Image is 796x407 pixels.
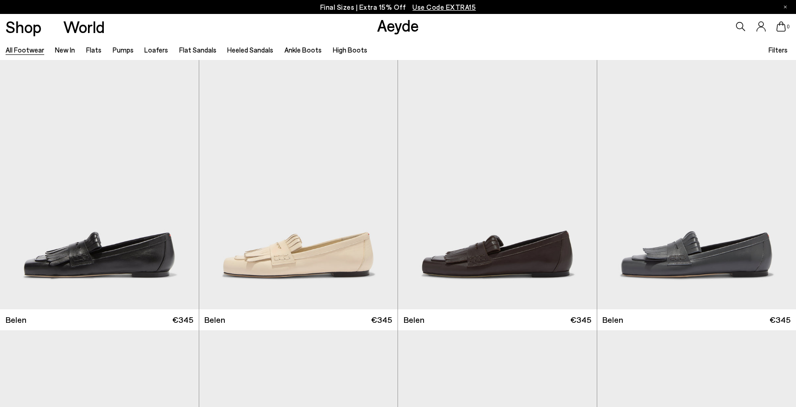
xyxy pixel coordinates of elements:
img: Belen Tassel Loafers [199,60,398,309]
span: Belen [602,314,623,326]
a: Flats [86,46,101,54]
a: Heeled Sandals [227,46,273,54]
span: Belen [6,314,27,326]
span: €345 [371,314,392,326]
a: All Footwear [6,46,44,54]
a: Pumps [113,46,134,54]
span: Belen [404,314,425,326]
a: Ankle Boots [284,46,322,54]
a: Aeyde [377,15,419,35]
span: €345 [769,314,790,326]
a: Flat Sandals [179,46,216,54]
span: 0 [786,24,790,29]
img: Belen Tassel Loafers [398,60,597,309]
span: €345 [172,314,193,326]
a: 0 [776,21,786,32]
span: Navigate to /collections/ss25-final-sizes [412,3,476,11]
a: Loafers [144,46,168,54]
a: Belen €345 [398,309,597,330]
a: World [63,19,105,35]
a: New In [55,46,75,54]
a: Belen €345 [199,309,398,330]
a: High Boots [333,46,367,54]
a: Shop [6,19,41,35]
span: Filters [769,46,788,54]
span: Belen [204,314,225,326]
p: Final Sizes | Extra 15% Off [320,1,476,13]
span: €345 [570,314,591,326]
